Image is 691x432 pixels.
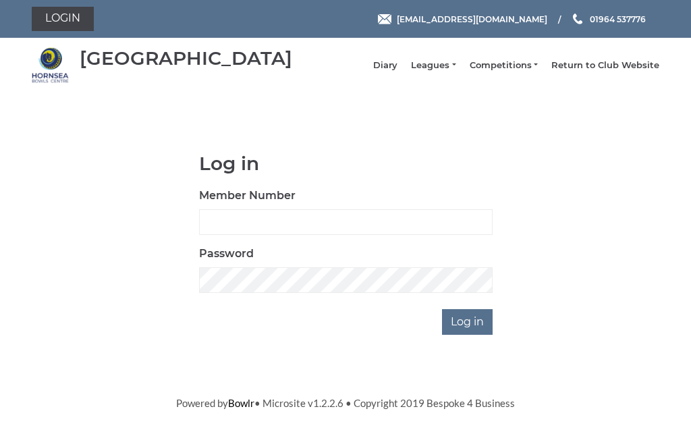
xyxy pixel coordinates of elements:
[32,47,69,84] img: Hornsea Bowls Centre
[442,309,493,335] input: Log in
[551,59,659,72] a: Return to Club Website
[470,59,538,72] a: Competitions
[176,397,515,409] span: Powered by • Microsite v1.2.2.6 • Copyright 2019 Bespoke 4 Business
[378,14,391,24] img: Email
[397,13,547,24] span: [EMAIL_ADDRESS][DOMAIN_NAME]
[373,59,397,72] a: Diary
[571,13,646,26] a: Phone us 01964 537776
[378,13,547,26] a: Email [EMAIL_ADDRESS][DOMAIN_NAME]
[228,397,254,409] a: Bowlr
[32,7,94,31] a: Login
[590,13,646,24] span: 01964 537776
[80,48,292,69] div: [GEOGRAPHIC_DATA]
[573,13,582,24] img: Phone us
[199,246,254,262] label: Password
[411,59,455,72] a: Leagues
[199,188,296,204] label: Member Number
[199,153,493,174] h1: Log in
